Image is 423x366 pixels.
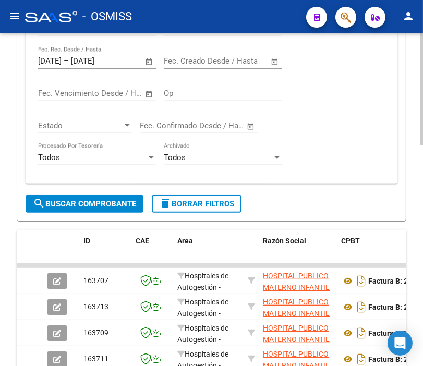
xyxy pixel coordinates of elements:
[341,237,360,245] span: CPBT
[38,121,123,130] span: Estado
[131,230,173,276] datatable-header-cell: CAE
[8,10,21,22] mat-icon: menu
[33,197,45,210] mat-icon: search
[263,270,333,292] div: 30711560099
[83,276,108,285] span: 163707
[402,10,415,22] mat-icon: person
[355,325,368,341] i: Descargar documento
[83,328,108,337] span: 163709
[26,195,143,213] button: Buscar Comprobante
[152,195,241,213] button: Borrar Filtros
[177,272,228,304] span: Hospitales de Autogestión - Afiliaciones
[177,324,228,356] span: Hospitales de Autogestión - Afiliaciones
[159,197,172,210] mat-icon: delete
[38,56,62,66] input: Start date
[136,237,149,245] span: CAE
[355,299,368,315] i: Descargar documento
[183,121,234,130] input: End date
[82,5,132,28] span: - OSMISS
[173,230,244,276] datatable-header-cell: Area
[71,56,122,66] input: End date
[143,88,155,100] button: Open calendar
[64,56,69,66] span: –
[159,199,234,209] span: Borrar Filtros
[263,298,330,341] span: HOSPITAL PUBLICO MATERNO INFANTIL SOCIEDAD DEL ESTADO
[207,56,258,66] input: End date
[388,331,413,356] div: Open Intercom Messenger
[263,237,306,245] span: Razón Social
[263,322,333,344] div: 30711560099
[355,273,368,289] i: Descargar documento
[83,355,108,363] span: 163711
[245,120,257,132] button: Open calendar
[140,121,174,130] input: Start date
[269,23,281,35] button: Open calendar
[33,199,136,209] span: Buscar Comprobante
[83,237,90,245] span: ID
[81,89,132,98] input: End date
[269,56,281,68] button: Open calendar
[38,153,60,162] span: Todos
[143,56,155,68] button: Open calendar
[164,153,186,162] span: Todos
[177,298,228,330] span: Hospitales de Autogestión - Afiliaciones
[83,302,108,311] span: 163713
[177,237,193,245] span: Area
[263,296,333,318] div: 30711560099
[79,230,131,276] datatable-header-cell: ID
[38,89,72,98] input: Start date
[263,272,330,315] span: HOSPITAL PUBLICO MATERNO INFANTIL SOCIEDAD DEL ESTADO
[259,230,337,276] datatable-header-cell: Razón Social
[164,56,198,66] input: Start date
